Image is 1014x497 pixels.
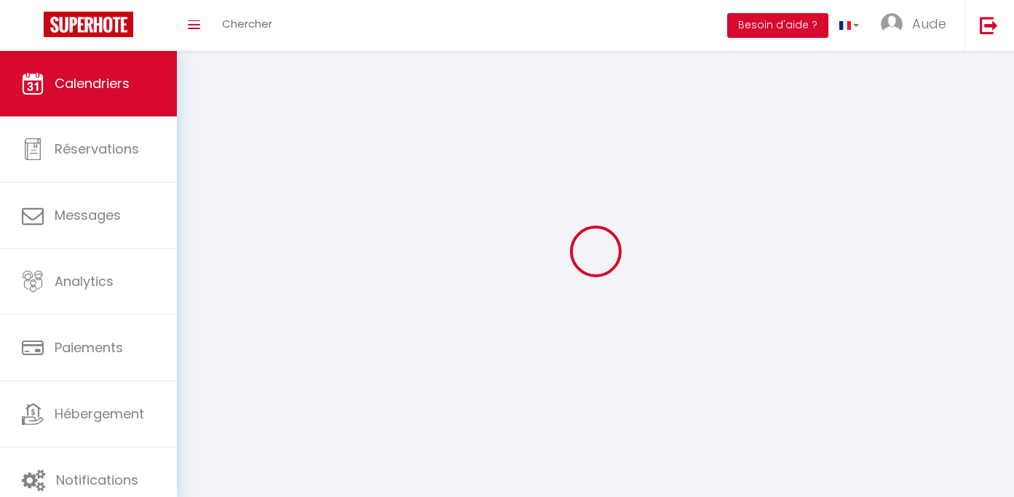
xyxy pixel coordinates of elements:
button: Ouvrir le widget de chat LiveChat [12,6,55,49]
span: Réservations [55,140,139,158]
button: Besoin d'aide ? [727,13,828,38]
img: ... [881,13,903,35]
span: Analytics [55,272,114,290]
span: Chercher [222,16,272,31]
span: Paiements [55,338,123,357]
span: Hébergement [55,405,144,423]
span: Messages [55,206,121,224]
span: Aude [912,15,946,33]
span: Notifications [56,471,138,489]
img: Super Booking [44,12,133,37]
img: logout [980,16,998,34]
span: Calendriers [55,74,130,92]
